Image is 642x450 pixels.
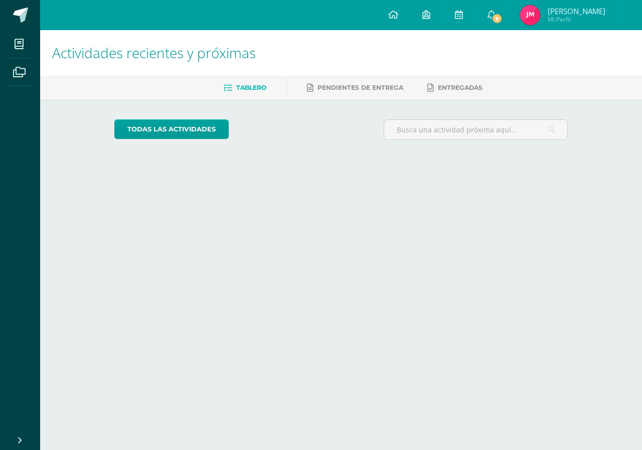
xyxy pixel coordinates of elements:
[520,5,540,25] img: e54a0d766e2d9a977760381be2ed87da.png
[114,119,229,139] a: todas las Actividades
[52,43,256,62] span: Actividades recientes y próximas
[317,84,403,91] span: Pendientes de entrega
[384,120,568,139] input: Busca una actividad próxima aquí...
[224,80,266,96] a: Tablero
[438,84,483,91] span: Entregadas
[492,13,503,24] span: 8
[307,80,403,96] a: Pendientes de entrega
[548,6,605,16] span: [PERSON_NAME]
[548,15,605,24] span: Mi Perfil
[236,84,266,91] span: Tablero
[427,80,483,96] a: Entregadas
